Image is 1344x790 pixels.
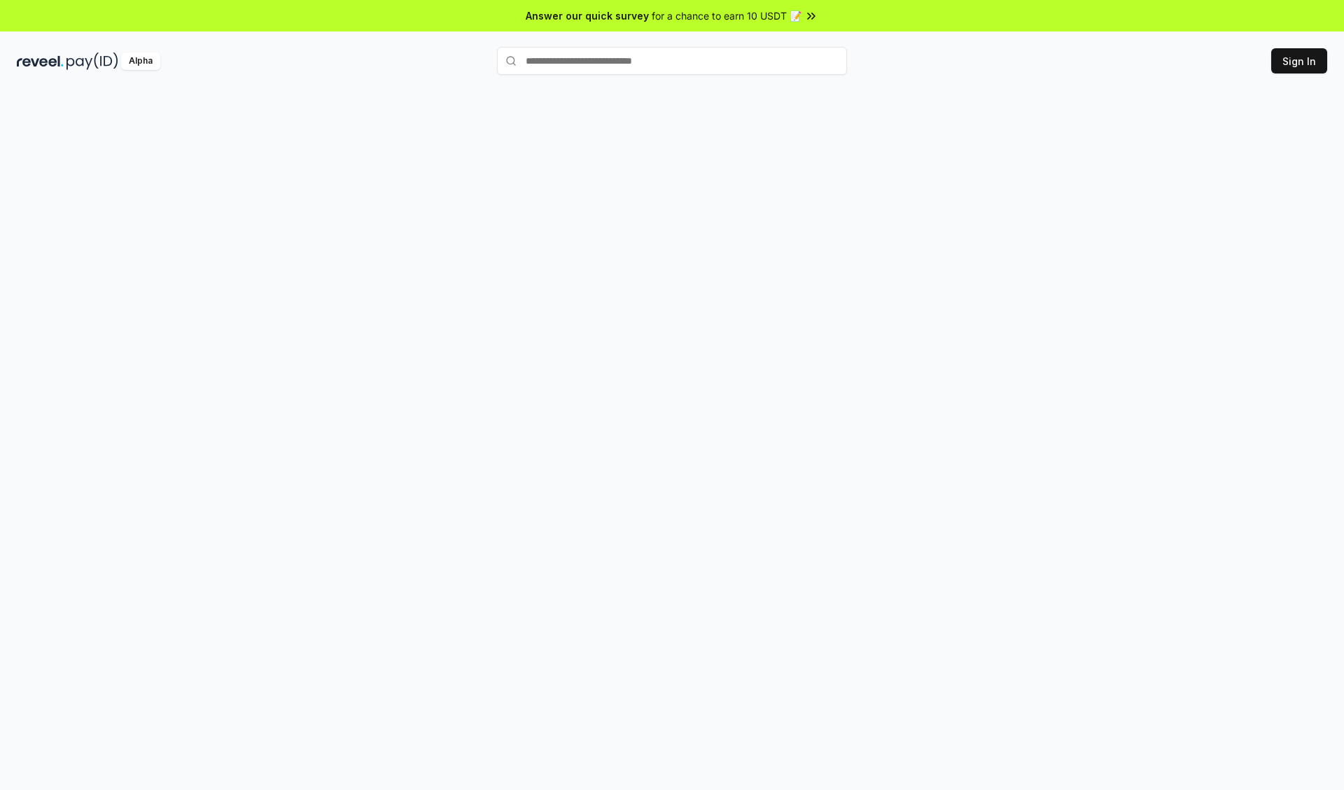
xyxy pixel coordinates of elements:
img: pay_id [66,52,118,70]
button: Sign In [1271,48,1327,73]
span: for a chance to earn 10 USDT 📝 [652,8,801,23]
span: Answer our quick survey [526,8,649,23]
div: Alpha [121,52,160,70]
img: reveel_dark [17,52,64,70]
